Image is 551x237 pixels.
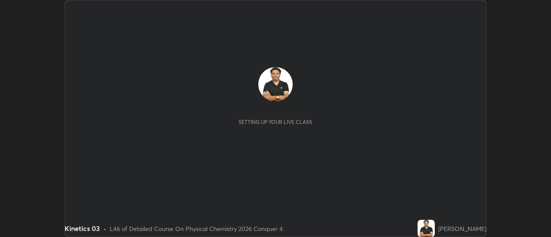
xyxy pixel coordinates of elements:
[258,67,293,102] img: 61b8cc34d08742a995870d73e30419f3.jpg
[103,224,106,233] div: •
[238,119,312,125] div: Setting up your live class
[65,223,100,234] div: Kinetics 03
[438,224,486,233] div: [PERSON_NAME]
[418,220,435,237] img: 61b8cc34d08742a995870d73e30419f3.jpg
[110,224,283,233] div: L46 of Detailed Course On Physical Chemistry 2026 Conquer 4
